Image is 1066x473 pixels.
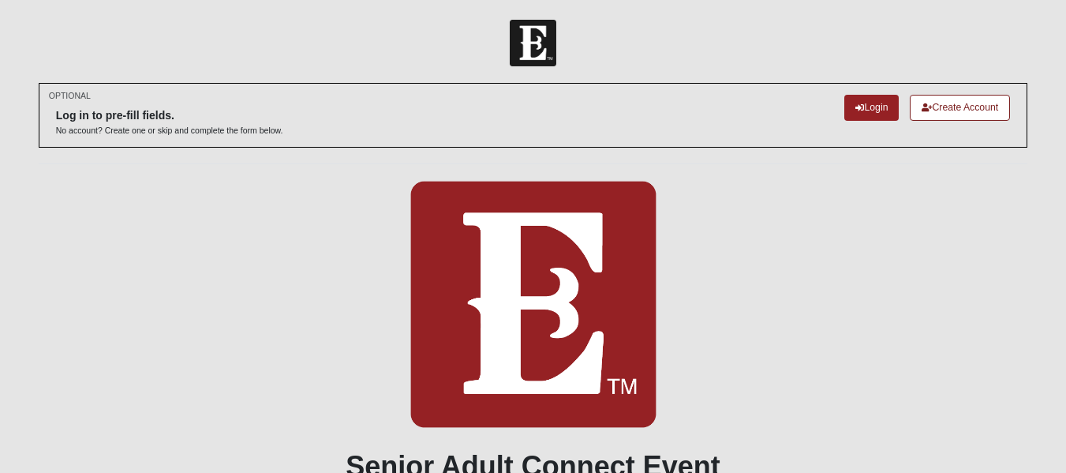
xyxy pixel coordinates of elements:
[910,95,1010,121] a: Create Account
[844,95,899,121] a: Login
[56,125,283,137] p: No account? Create one or skip and complete the form below.
[56,109,283,122] h6: Log in to pre-fill fields.
[410,180,656,427] img: E-icon-fireweed-White-TM.png
[49,90,91,102] small: OPTIONAL
[510,20,556,66] img: Church of Eleven22 Logo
